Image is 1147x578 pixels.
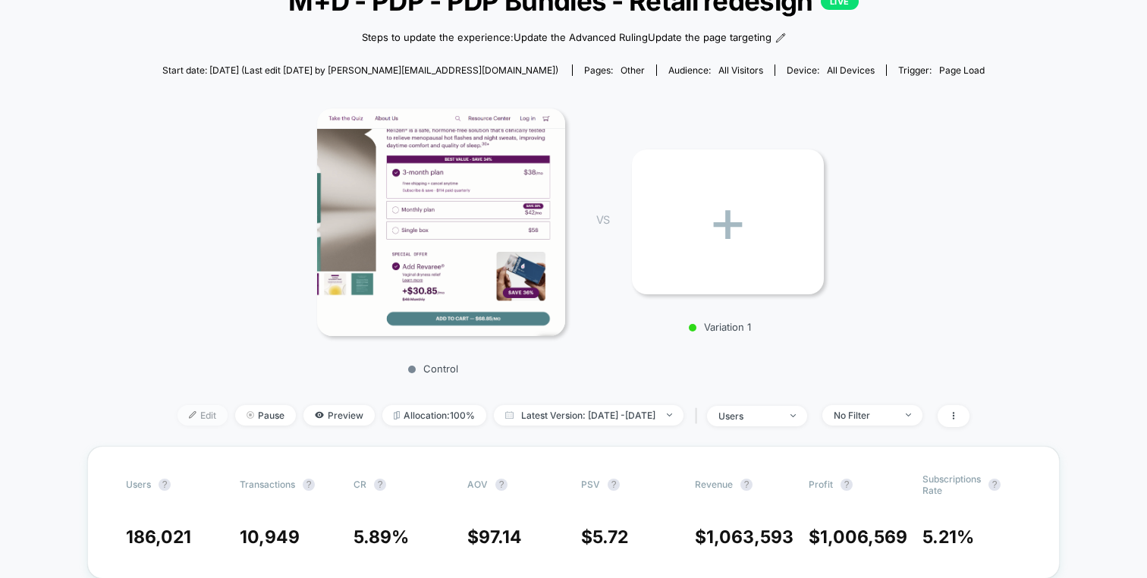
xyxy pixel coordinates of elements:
[394,411,400,419] img: rebalance
[898,64,985,76] div: Trigger:
[317,108,565,336] img: Control main
[834,410,894,421] div: No Filter
[303,405,375,426] span: Preview
[667,413,672,416] img: end
[354,479,366,490] span: CR
[126,479,151,490] span: users
[584,64,645,76] div: Pages:
[162,64,558,76] span: Start date: [DATE] (Last edit [DATE] by [PERSON_NAME][EMAIL_ADDRESS][DOMAIN_NAME])
[374,479,386,491] button: ?
[790,414,796,417] img: end
[235,405,296,426] span: Pause
[841,479,853,491] button: ?
[668,64,763,76] div: Audience:
[382,405,486,426] span: Allocation: 100%
[505,411,514,419] img: calendar
[922,473,981,496] span: Subscriptions Rate
[988,479,1001,491] button: ?
[467,526,522,548] span: $
[718,410,779,422] div: users
[581,526,628,548] span: $
[809,526,907,548] span: $
[691,405,707,427] span: |
[809,479,833,490] span: Profit
[126,526,191,548] span: 186,021
[740,479,753,491] button: ?
[467,479,488,490] span: AOV
[240,526,300,548] span: 10,949
[718,64,763,76] span: All Visitors
[247,411,254,419] img: end
[827,64,875,76] span: all devices
[581,479,600,490] span: PSV
[695,479,733,490] span: Revenue
[592,526,628,548] span: 5.72
[775,64,886,76] span: Device:
[632,149,824,294] div: +
[189,411,196,419] img: edit
[178,405,228,426] span: Edit
[159,479,171,491] button: ?
[303,479,315,491] button: ?
[820,526,907,548] span: 1,006,569
[362,30,771,46] span: Steps to update the experience:Update the Advanced RulingUpdate the page targeting
[906,413,911,416] img: end
[300,363,566,375] p: Control
[495,479,508,491] button: ?
[479,526,522,548] span: 97.14
[596,213,608,226] span: VS
[354,526,409,548] span: 5.89 %
[706,526,793,548] span: 1,063,593
[621,64,645,76] span: other
[624,321,816,333] p: Variation 1
[939,64,985,76] span: Page Load
[494,405,683,426] span: Latest Version: [DATE] - [DATE]
[695,526,793,548] span: $
[240,479,295,490] span: Transactions
[608,479,620,491] button: ?
[922,526,974,548] span: 5.21 %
